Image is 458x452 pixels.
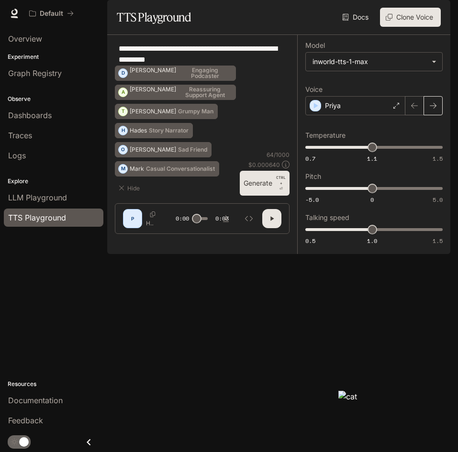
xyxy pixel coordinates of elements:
[125,211,140,226] div: P
[149,128,189,133] p: Story Narrator
[215,214,229,223] span: 0:03
[340,8,372,27] a: Docs
[25,4,78,23] button: All workspaces
[119,142,127,157] div: O
[115,161,219,176] button: MMarkCasual Conversationalist
[305,173,321,180] p: Pitch
[433,237,443,245] span: 1.5
[146,219,153,227] p: Hello, world! What a wonderful day to be a text-to-speech model!
[115,104,218,119] button: T[PERSON_NAME]Grumpy Man
[119,85,127,100] div: A
[130,166,144,172] p: Mark
[305,196,319,204] span: -5.0
[305,42,325,49] p: Model
[433,196,443,204] span: 5.0
[130,87,176,92] p: [PERSON_NAME]
[305,237,315,245] span: 0.5
[119,161,127,176] div: M
[370,196,374,204] span: 0
[115,180,145,196] button: Hide
[146,211,159,217] button: Copy Voice ID
[178,109,213,114] p: Grumpy Man
[178,87,232,98] p: Reassuring Support Agent
[119,66,127,81] div: D
[305,154,315,163] span: 0.7
[313,57,427,66] div: inworld-tts-1-max
[176,214,189,223] span: 0:00
[130,67,176,73] p: [PERSON_NAME]
[367,237,377,245] span: 1.0
[130,147,176,153] p: [PERSON_NAME]
[115,85,236,100] button: A[PERSON_NAME]Reassuring Support Agent
[117,8,191,27] h1: TTS Playground
[305,86,323,93] p: Voice
[276,175,286,192] p: ⏎
[216,209,235,228] button: Download audio
[240,171,290,196] button: GenerateCTRL +⏎
[130,109,176,114] p: [PERSON_NAME]
[338,391,400,452] img: cat
[115,66,236,81] button: D[PERSON_NAME]Engaging Podcaster
[178,147,207,153] p: Sad Friend
[367,154,377,163] span: 1.1
[433,154,443,163] span: 1.5
[306,53,442,71] div: inworld-tts-1-max
[119,104,127,119] div: T
[40,10,63,18] p: Default
[146,166,215,172] p: Casual Conversationalist
[239,209,258,228] button: Inspect
[119,123,127,138] div: H
[325,101,341,110] p: Priya
[380,8,441,27] button: Clone Voice
[115,123,193,138] button: HHadesStory Narrator
[115,142,212,157] button: O[PERSON_NAME]Sad Friend
[305,214,349,221] p: Talking speed
[305,132,346,139] p: Temperature
[178,67,232,79] p: Engaging Podcaster
[276,175,286,186] p: CTRL +
[130,128,147,133] p: Hades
